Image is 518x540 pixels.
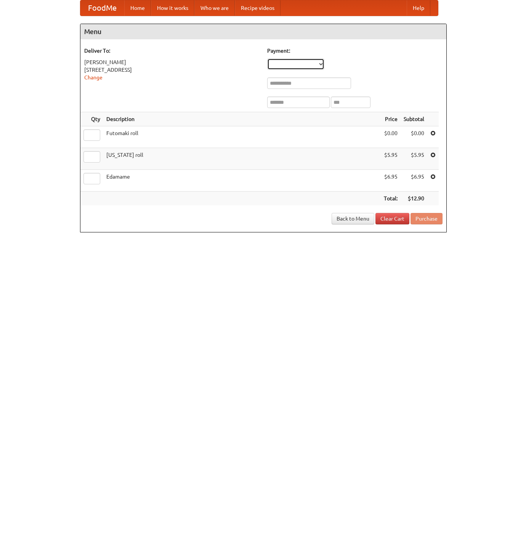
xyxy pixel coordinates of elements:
th: Description [103,112,381,126]
a: How it works [151,0,194,16]
th: $12.90 [401,192,427,206]
td: $0.00 [381,126,401,148]
td: Edamame [103,170,381,192]
a: Help [407,0,430,16]
td: $6.95 [381,170,401,192]
a: Who we are [194,0,235,16]
td: [US_STATE] roll [103,148,381,170]
h5: Payment: [267,47,443,55]
th: Subtotal [401,112,427,126]
a: Home [124,0,151,16]
a: Recipe videos [235,0,281,16]
a: Change [84,74,103,81]
div: [PERSON_NAME] [84,58,260,66]
th: Total: [381,192,401,206]
td: $5.95 [401,148,427,170]
h5: Deliver To: [84,47,260,55]
td: $0.00 [401,126,427,148]
h4: Menu [80,24,446,39]
div: [STREET_ADDRESS] [84,66,260,74]
th: Qty [80,112,103,126]
a: Clear Cart [375,213,409,224]
button: Purchase [411,213,443,224]
td: $5.95 [381,148,401,170]
a: FoodMe [80,0,124,16]
td: $6.95 [401,170,427,192]
td: Futomaki roll [103,126,381,148]
a: Back to Menu [332,213,374,224]
th: Price [381,112,401,126]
